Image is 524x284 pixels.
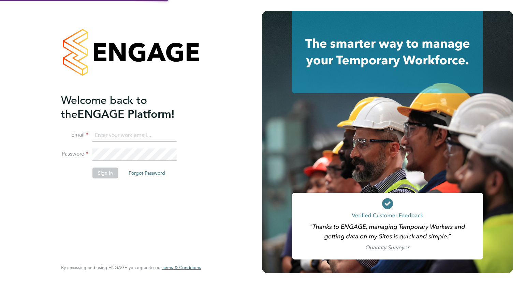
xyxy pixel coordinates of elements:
span: By accessing and using ENGAGE you agree to our [61,265,201,270]
label: Password [61,151,88,158]
button: Sign In [92,168,118,178]
button: Forgot Password [123,168,171,178]
label: Email [61,131,88,139]
span: Welcome back to the [61,94,147,121]
h2: ENGAGE Platform! [61,93,194,121]
a: Terms & Conditions [162,265,201,270]
input: Enter your work email... [92,129,177,142]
